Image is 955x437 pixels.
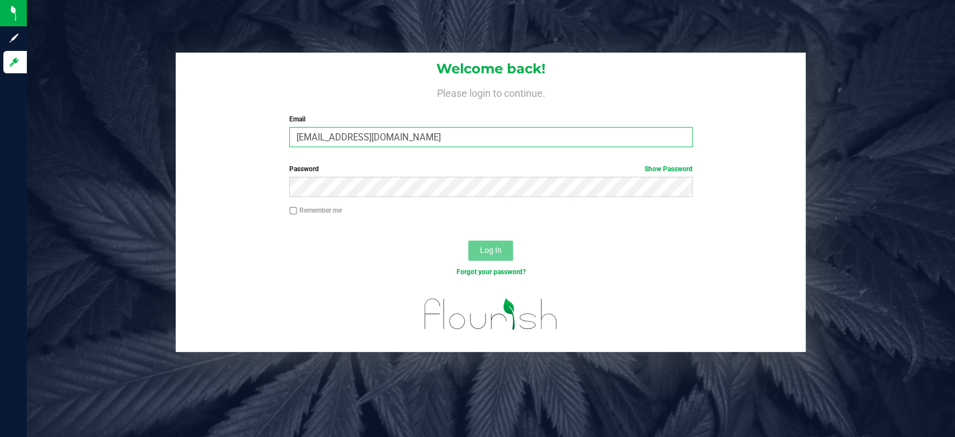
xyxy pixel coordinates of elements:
a: Forgot your password? [456,268,525,276]
input: Remember me [289,207,297,215]
h1: Welcome back! [176,62,806,76]
span: Log In [480,246,502,255]
label: Remember me [289,205,342,215]
a: Show Password [644,165,693,173]
label: Email [289,114,693,124]
span: Password [289,165,319,173]
inline-svg: Sign up [8,32,20,44]
img: flourish_logo.svg [412,289,570,340]
button: Log In [468,241,513,261]
inline-svg: Log in [8,57,20,68]
h4: Please login to continue. [176,85,806,98]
